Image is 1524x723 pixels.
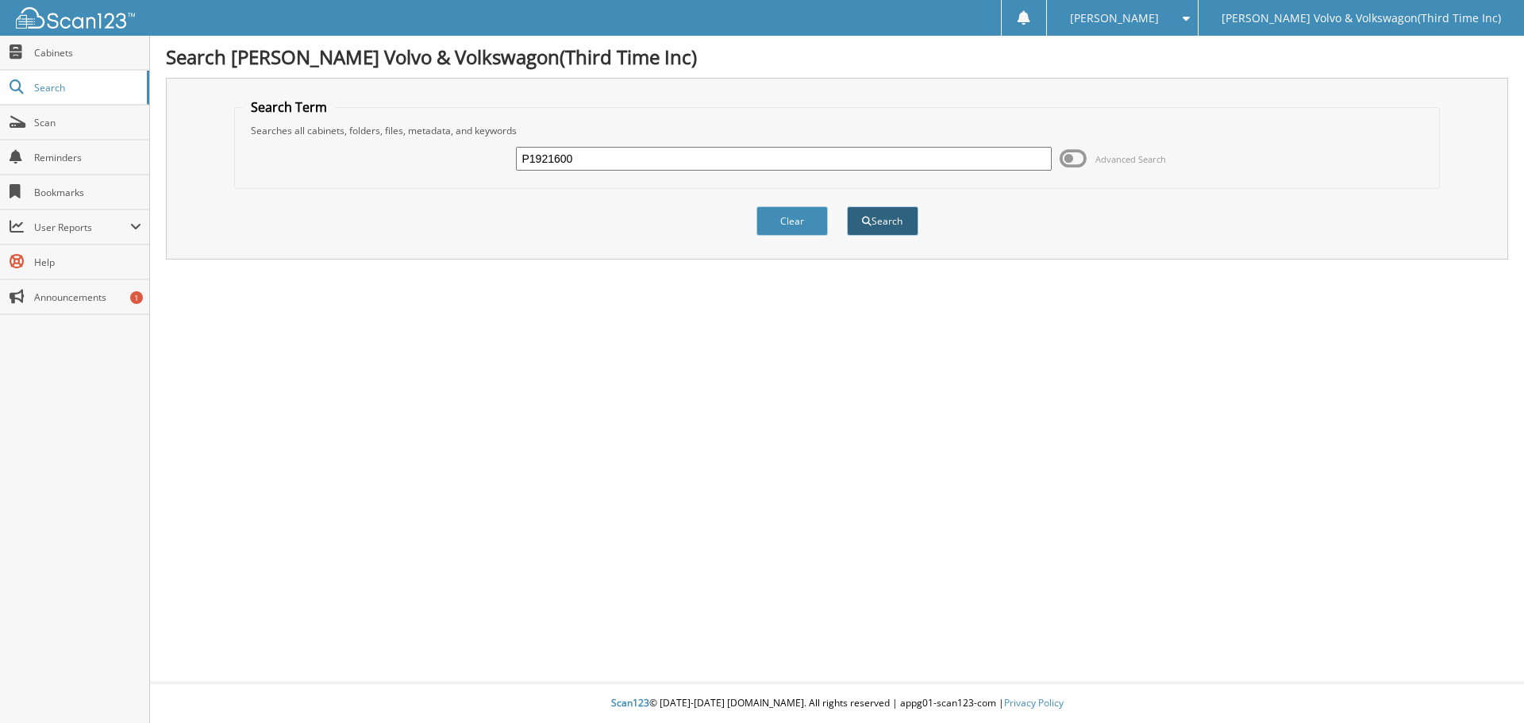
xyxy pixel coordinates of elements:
[34,186,141,199] span: Bookmarks
[34,46,141,60] span: Cabinets
[1095,153,1166,165] span: Advanced Search
[34,81,139,94] span: Search
[16,7,135,29] img: scan123-logo-white.svg
[34,290,141,304] span: Announcements
[166,44,1508,70] h1: Search [PERSON_NAME] Volvo & Volkswagon(Third Time Inc)
[847,206,918,236] button: Search
[1070,13,1159,23] span: [PERSON_NAME]
[756,206,828,236] button: Clear
[34,151,141,164] span: Reminders
[1445,647,1524,723] iframe: Chat Widget
[130,291,143,304] div: 1
[1004,696,1064,710] a: Privacy Policy
[1222,13,1501,23] span: [PERSON_NAME] Volvo & Volkswagon(Third Time Inc)
[243,124,1432,137] div: Searches all cabinets, folders, files, metadata, and keywords
[150,684,1524,723] div: © [DATE]-[DATE] [DOMAIN_NAME]. All rights reserved | appg01-scan123-com |
[34,116,141,129] span: Scan
[34,221,130,234] span: User Reports
[611,696,649,710] span: Scan123
[34,256,141,269] span: Help
[243,98,335,116] legend: Search Term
